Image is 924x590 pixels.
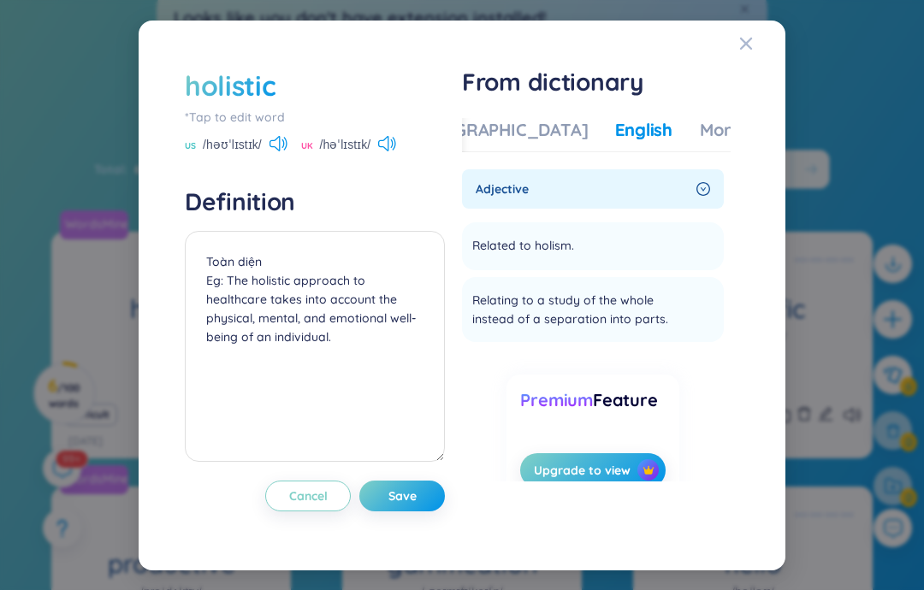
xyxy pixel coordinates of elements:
[185,231,445,462] textarea: Toàn diện Eg: The holistic approach to healthcare takes into account the physical, mental, and em...
[520,389,593,410] span: Premium
[185,67,275,104] div: holistic
[185,186,445,217] h4: Definition
[400,118,588,142] div: [DEMOGRAPHIC_DATA]
[203,135,262,154] span: /həʊˈlɪstɪk/
[472,291,691,328] span: Relating to a study of the whole instead of a separation into parts.
[615,118,672,142] div: English
[643,464,654,476] img: crown icon
[462,67,731,97] h1: From dictionary
[185,108,445,127] div: *Tap to edit word
[739,21,785,67] button: Close
[289,487,328,504] span: Cancel
[301,139,313,153] span: UK
[700,118,824,142] div: More examples
[696,182,710,196] span: right-circle
[185,139,196,153] span: US
[472,236,574,257] span: Related to holism.
[534,462,631,479] span: Upgrade to view
[388,487,417,504] span: Save
[520,388,665,412] div: Feature
[476,180,690,198] span: adjective
[320,135,371,154] span: /həˈlɪstɪk/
